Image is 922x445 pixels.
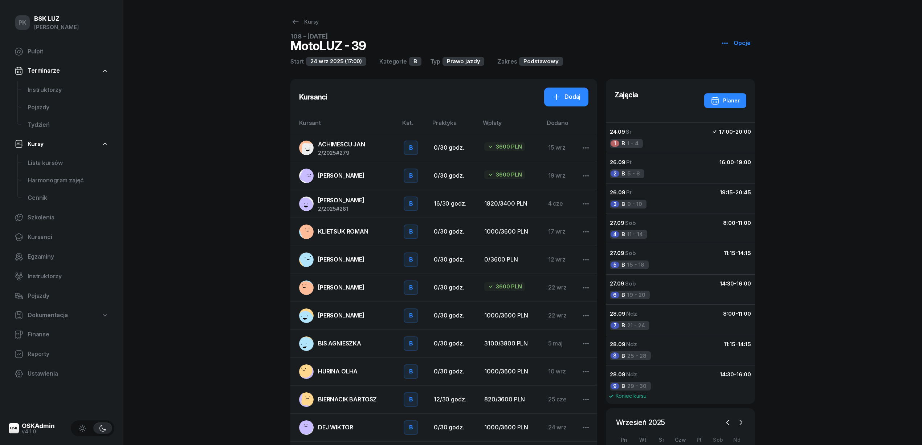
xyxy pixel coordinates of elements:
span: [PERSON_NAME] [318,256,364,263]
a: Dokumentacja [9,307,114,324]
td: 0/30 godz. [428,274,478,302]
div: 19 wrz [548,171,571,181]
button: B [404,252,418,267]
div: - [720,279,751,288]
a: [PERSON_NAME]2/2025#281 [299,196,392,212]
span: 26.09 [610,159,625,166]
span: 27.09 [610,250,624,256]
span: #279 [336,150,349,156]
span: 8:00 [723,310,735,317]
div: 1 [611,140,619,147]
span: B [621,260,625,270]
div: B [406,393,416,406]
div: 9 [611,383,619,389]
div: Sob [709,437,727,443]
span: Pt [626,189,632,196]
div: 25 - 28 [610,351,651,360]
span: BIERNACIK BARTOSZ [318,396,377,403]
span: Terminarze [28,66,60,76]
a: Finanse [9,326,114,343]
a: Ustawienia [9,365,114,383]
span: 1820/3400 PLN [484,200,527,207]
span: #281 [336,206,348,212]
span: Sob [625,219,636,226]
a: Kursy [285,15,325,29]
div: MotoLUZ - 39 [290,40,366,53]
span: Egzaminy [28,252,109,262]
span: PK [19,20,27,26]
div: Kursy [291,17,319,26]
div: - [723,218,751,228]
th: Kat. [398,118,428,134]
span: 28.09 [610,371,625,378]
div: Zakres [497,57,517,66]
th: Kursant [290,118,398,134]
div: Pt [690,437,709,443]
span: 28.09 [610,310,625,317]
span: Ustawienia [28,369,109,379]
th: Praktyka [428,118,478,134]
span: Lista kursów [28,158,109,168]
span: BIS AGNIESZKA [318,340,361,347]
button: 28.09Ndz14:30-16:009B29 - 30Koniec kursu [605,365,755,404]
td: 0/30 godz. [428,329,478,357]
div: B [406,226,416,238]
div: 108 - [DATE] [290,33,366,40]
div: B [409,57,421,66]
div: 11 - 14 [610,230,647,239]
span: KLIETSUK ROMAN [318,228,368,235]
a: KLIETSUK ROMAN [299,224,392,239]
button: B [404,364,418,379]
a: Kursy [9,136,114,153]
button: 28.09Ndz11:15-14:158B25 - 28 [605,335,755,365]
a: Egzaminy [9,248,114,266]
a: Instruktorzy [22,81,114,99]
span: Pt [626,159,632,166]
div: Pn [615,437,633,443]
span: [PERSON_NAME] [318,312,364,319]
a: Tydzień [22,116,114,134]
div: 12 wrz [548,255,571,264]
div: 24 wrz [548,423,571,432]
span: 28.09 [610,341,625,348]
div: B [406,142,416,154]
div: 15 - 18 [610,260,649,269]
span: B [621,169,625,178]
span: 16:00 [719,159,734,166]
span: B [621,351,625,361]
span: 16:00 [737,280,751,287]
td: 0/30 godz. [428,162,478,190]
h3: Kursanci [299,91,327,103]
div: 3600 PLN [484,170,525,179]
button: B [404,420,418,435]
span: 8:00 [723,219,735,226]
span: [PERSON_NAME] [318,172,364,179]
span: Ndz [626,371,637,378]
div: 2/2025 [318,150,365,155]
span: 26.09 [610,189,625,196]
a: [PERSON_NAME] [299,280,392,295]
a: Cennik [22,189,114,207]
span: B [621,321,625,330]
div: 3600 PLN [484,282,525,291]
div: Opcje [721,39,751,48]
span: 14:30 [720,280,734,287]
div: 5 [611,262,619,268]
div: 5 - 8 [610,169,644,178]
td: 0/30 godz. [428,357,478,385]
span: Instruktorzy [28,272,109,281]
button: 26.09Pt19:15-20:453B9 - 10 [605,183,755,214]
span: Sob [625,250,636,256]
span: B [621,139,625,148]
div: 17 wrz [548,227,571,236]
span: Śr [626,128,632,135]
span: Szkolenia [28,213,109,222]
a: [PERSON_NAME] [299,252,392,267]
span: 24.09 [610,128,625,135]
span: Finanse [28,330,109,339]
span: Raporty [28,349,109,359]
span: 14:30 [720,371,734,378]
img: logo-xs@2x.png [9,423,19,433]
div: Kategorie [379,57,407,66]
a: HURINA OLHA [299,364,392,379]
